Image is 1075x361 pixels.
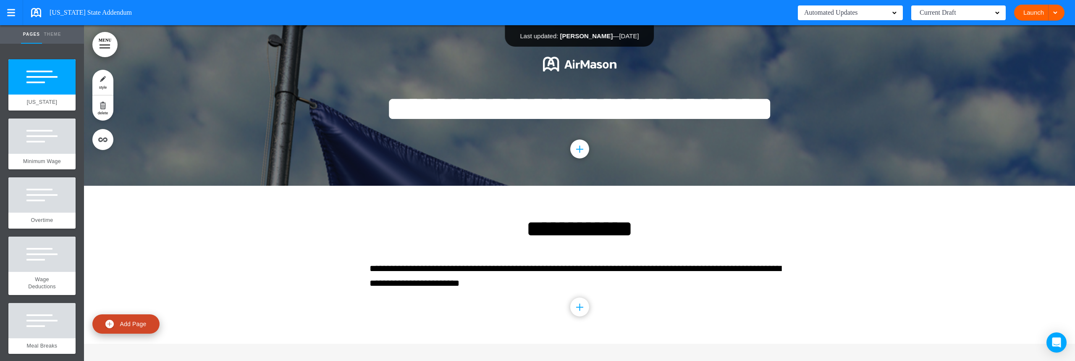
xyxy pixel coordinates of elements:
[42,25,63,44] a: Theme
[8,272,76,295] a: Wage Deductions
[120,320,146,327] span: Add Page
[28,277,56,290] span: Wage Deductions
[520,32,558,40] span: Last updated:
[8,213,76,229] a: Overtime
[92,314,160,334] a: Add Page
[543,57,616,71] img: 1722553576973-Airmason_logo_White.png
[31,217,53,223] span: Overtime
[105,320,114,328] img: add.svg
[98,111,108,115] span: delete
[50,8,132,17] span: [US_STATE] State Addendum
[619,32,639,40] span: [DATE]
[520,33,639,39] div: —
[804,7,858,18] span: Automated Updates
[92,70,113,95] a: style
[23,158,61,164] span: Minimum Wage
[99,85,107,90] span: style
[21,25,42,44] a: Pages
[8,338,76,354] a: Meal Breaks
[1020,5,1047,21] a: Launch
[920,7,956,18] span: Current Draft
[92,95,113,121] a: delete
[92,32,118,57] a: MENU
[8,95,76,111] a: [US_STATE]
[560,32,613,40] span: [PERSON_NAME]
[27,99,58,105] span: [US_STATE]
[8,154,76,170] a: Minimum Wage
[27,343,58,349] span: Meal Breaks
[1046,332,1067,353] div: Open Intercom Messenger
